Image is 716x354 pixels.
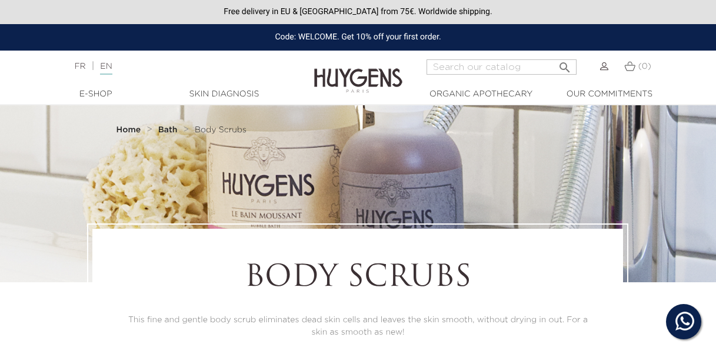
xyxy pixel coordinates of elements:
[116,126,141,134] strong: Home
[68,59,289,74] div: |
[551,88,668,101] a: Our commitments
[314,49,402,95] img: Huygens
[74,62,85,71] a: FR
[638,62,651,71] span: (0)
[100,62,112,75] a: EN
[427,59,577,75] input: Search
[125,261,591,296] h1: Body Scrubs
[125,314,591,339] p: This fine and gentle body scrub eliminates dead skin cells and leaves the skin smooth, without dr...
[165,88,283,101] a: Skin Diagnosis
[37,88,155,101] a: E-Shop
[558,57,572,71] i: 
[422,88,540,101] a: Organic Apothecary
[195,125,247,135] a: Body Scrubs
[554,56,575,72] button: 
[158,125,181,135] a: Bath
[116,125,144,135] a: Home
[158,126,178,134] strong: Bath
[195,126,247,134] span: Body Scrubs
